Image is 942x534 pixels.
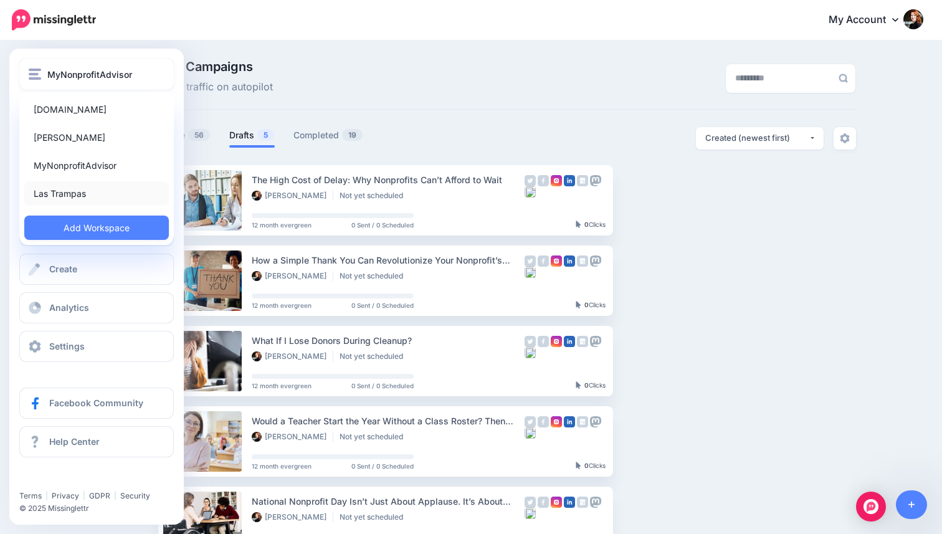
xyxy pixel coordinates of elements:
[252,253,525,267] div: How a Simple Thank You Can Revolutionize Your Nonprofit’s Donor Engagement
[590,175,601,186] img: mastodon-grey-square.png
[525,347,536,358] img: bluesky-grey-square.png
[19,254,174,285] a: Create
[252,432,333,442] li: [PERSON_NAME]
[577,255,588,267] img: google_business-grey-square.png
[293,128,363,143] a: Completed19
[551,255,562,267] img: instagram-square.png
[584,221,589,228] b: 0
[252,302,312,308] span: 12 month evergreen
[576,381,581,389] img: pointer-grey-darker.png
[551,336,562,347] img: instagram-square.png
[49,302,89,313] span: Analytics
[551,416,562,427] img: instagram-square.png
[24,97,169,122] a: [DOMAIN_NAME]
[576,462,581,469] img: pointer-grey-darker.png
[525,255,536,267] img: twitter-grey-square.png
[564,255,575,267] img: linkedin-square.png
[19,426,174,457] a: Help Center
[525,186,536,198] img: bluesky-grey-square.png
[584,462,589,469] b: 0
[577,497,588,508] img: google_business-grey-square.png
[564,175,575,186] img: linkedin-square.png
[590,416,601,427] img: mastodon-grey-square.png
[538,416,549,427] img: facebook-grey-square.png
[340,512,409,522] li: Not yet scheduled
[576,221,606,229] div: Clicks
[19,491,42,500] a: Terms
[49,398,143,408] span: Facebook Community
[342,129,363,141] span: 19
[705,132,809,144] div: Created (newest first)
[89,491,110,500] a: GDPR
[252,173,525,187] div: The High Cost of Delay: Why Nonprofits Can’t Afford to Wait
[83,491,85,500] span: |
[252,463,312,469] span: 12 month evergreen
[340,351,409,361] li: Not yet scheduled
[538,175,549,186] img: facebook-grey-square.png
[49,264,77,274] span: Create
[564,336,575,347] img: linkedin-square.png
[538,255,549,267] img: facebook-grey-square.png
[564,416,575,427] img: linkedin-square.png
[252,222,312,228] span: 12 month evergreen
[252,414,525,428] div: Would a Teacher Start the Year Without a Class Roster? Then Why Are You Heading Into Q4 With a Di...
[257,129,274,141] span: 5
[252,271,333,281] li: [PERSON_NAME]
[340,191,409,201] li: Not yet scheduled
[19,59,174,90] button: MyNonprofitAdvisor
[839,74,848,83] img: search-grey-6.png
[564,497,575,508] img: linkedin-square.png
[525,497,536,508] img: twitter-grey-square.png
[24,216,169,240] a: Add Workspace
[52,491,79,500] a: Privacy
[816,5,923,36] a: My Account
[577,336,588,347] img: google_business-grey-square.png
[49,341,85,351] span: Settings
[252,512,333,522] li: [PERSON_NAME]
[24,125,169,150] a: [PERSON_NAME]
[252,191,333,201] li: [PERSON_NAME]
[538,336,549,347] img: facebook-grey-square.png
[525,427,536,439] img: bluesky-grey-square.png
[576,382,606,389] div: Clicks
[577,175,588,186] img: google_business-grey-square.png
[29,69,41,80] img: menu.png
[696,127,824,150] button: Created (newest first)
[576,302,606,309] div: Clicks
[525,508,536,519] img: bluesky-grey-square.png
[351,463,414,469] span: 0 Sent / 0 Scheduled
[19,473,116,485] iframe: Twitter Follow Button
[351,302,414,308] span: 0 Sent / 0 Scheduled
[525,175,536,186] img: twitter-grey-square.png
[47,67,132,82] span: MyNonprofitAdvisor
[551,175,562,186] img: instagram-square.png
[551,497,562,508] img: instagram-square.png
[525,336,536,347] img: twitter-grey-square.png
[45,491,48,500] span: |
[840,133,850,143] img: settings-grey.png
[252,333,525,348] div: What If I Lose Donors During Cleanup?
[525,267,536,278] img: bluesky-grey-square.png
[525,416,536,427] img: twitter-grey-square.png
[576,462,606,470] div: Clicks
[577,416,588,427] img: google_business-grey-square.png
[351,222,414,228] span: 0 Sent / 0 Scheduled
[49,436,100,447] span: Help Center
[584,381,589,389] b: 0
[158,79,273,95] span: Drive traffic on autopilot
[19,388,174,419] a: Facebook Community
[340,432,409,442] li: Not yet scheduled
[351,383,414,389] span: 0 Sent / 0 Scheduled
[252,351,333,361] li: [PERSON_NAME]
[340,271,409,281] li: Not yet scheduled
[576,221,581,228] img: pointer-grey-darker.png
[19,292,174,323] a: Analytics
[114,491,117,500] span: |
[590,336,601,347] img: mastodon-grey-square.png
[24,153,169,178] a: MyNonprofitAdvisor
[19,502,183,515] li: © 2025 Missinglettr
[19,331,174,362] a: Settings
[590,255,601,267] img: mastodon-grey-square.png
[538,497,549,508] img: facebook-grey-square.png
[120,491,150,500] a: Security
